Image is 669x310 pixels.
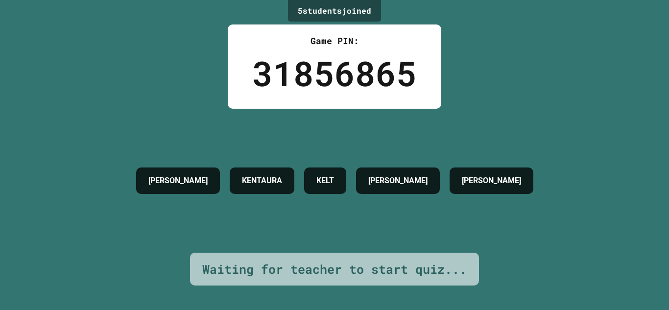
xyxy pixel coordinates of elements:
[202,260,467,279] div: Waiting for teacher to start quiz...
[368,175,428,187] h4: [PERSON_NAME]
[462,175,521,187] h4: [PERSON_NAME]
[252,48,417,99] div: 31856865
[252,34,417,48] div: Game PIN:
[316,175,334,187] h4: KELT
[148,175,208,187] h4: [PERSON_NAME]
[242,175,282,187] h4: KENTAURA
